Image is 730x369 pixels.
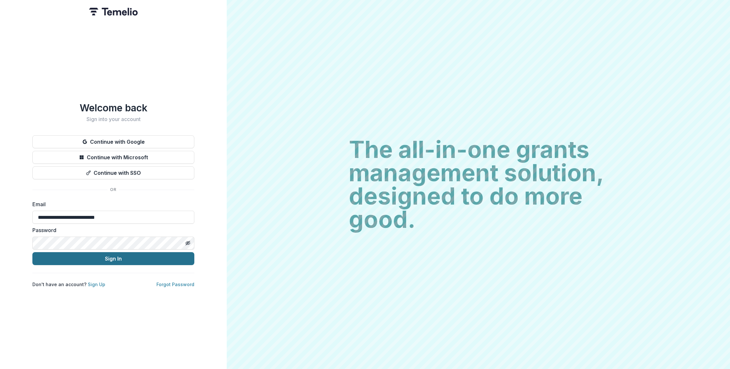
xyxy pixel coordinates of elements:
[32,102,194,114] h1: Welcome back
[183,238,193,248] button: Toggle password visibility
[89,8,138,16] img: Temelio
[156,282,194,287] a: Forgot Password
[32,116,194,122] h2: Sign into your account
[32,200,190,208] label: Email
[88,282,105,287] a: Sign Up
[32,252,194,265] button: Sign In
[32,135,194,148] button: Continue with Google
[32,226,190,234] label: Password
[32,281,105,288] p: Don't have an account?
[32,151,194,164] button: Continue with Microsoft
[32,166,194,179] button: Continue with SSO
